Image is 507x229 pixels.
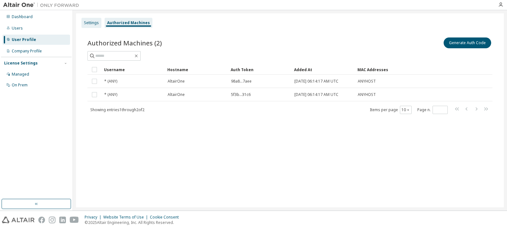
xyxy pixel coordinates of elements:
[84,20,99,25] div: Settings
[231,64,289,75] div: Auth Token
[167,64,226,75] div: Hostname
[4,61,38,66] div: License Settings
[12,14,33,19] div: Dashboard
[104,92,117,97] span: * (ANY)
[12,72,29,77] div: Managed
[85,215,103,220] div: Privacy
[168,92,185,97] span: AltairOne
[38,217,45,223] img: facebook.svg
[294,92,338,97] span: [DATE] 06:14:17 AM UTC
[401,107,410,112] button: 10
[70,217,79,223] img: youtube.svg
[150,215,183,220] div: Cookie Consent
[2,217,35,223] img: altair_logo.svg
[107,20,150,25] div: Authorized Machines
[103,215,150,220] div: Website Terms of Use
[357,64,426,75] div: MAC Addresses
[90,107,144,112] span: Showing entries 1 through 2 of 2
[12,83,28,88] div: On Prem
[358,79,376,84] span: ANYHOST
[59,217,66,223] img: linkedin.svg
[358,92,376,97] span: ANYHOST
[231,79,252,84] span: 98a8...7aee
[12,37,36,42] div: User Profile
[294,64,352,75] div: Added At
[104,79,117,84] span: * (ANY)
[444,37,491,48] button: Generate Auth Code
[104,64,162,75] div: Username
[370,106,412,114] span: Items per page
[49,217,55,223] img: instagram.svg
[87,38,162,47] span: Authorized Machines (2)
[3,2,82,8] img: Altair One
[12,26,23,31] div: Users
[417,106,448,114] span: Page n.
[294,79,338,84] span: [DATE] 06:14:17 AM UTC
[85,220,183,225] p: © 2025 Altair Engineering, Inc. All Rights Reserved.
[231,92,251,97] span: 5f3b...31c6
[12,49,42,54] div: Company Profile
[168,79,185,84] span: AltairOne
